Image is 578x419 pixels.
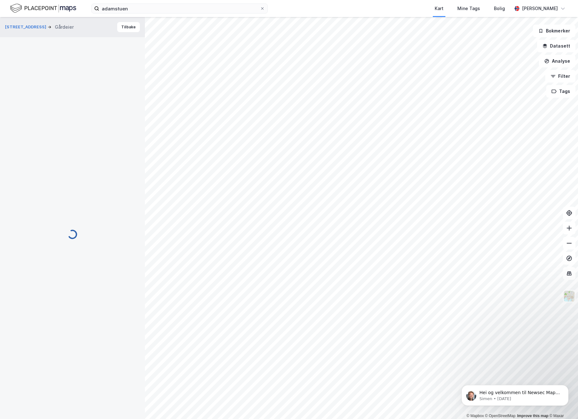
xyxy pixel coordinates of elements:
div: [PERSON_NAME] [522,5,558,12]
button: Tags [546,85,575,98]
a: OpenStreetMap [485,414,516,418]
div: Kart [435,5,444,12]
a: Improve this map [517,414,548,418]
button: Tilbake [117,22,140,32]
button: Filter [545,70,575,83]
button: [STREET_ADDRESS] [5,24,48,30]
img: logo.f888ab2527a4732fd821a326f86c7f29.svg [10,3,76,14]
button: Datasett [537,40,575,52]
a: Mapbox [466,414,484,418]
div: Mine Tags [457,5,480,12]
img: spinner.a6d8c91a73a9ac5275cf975e30b51cfb.svg [67,229,77,239]
input: Søk på adresse, matrikkel, gårdeiere, leietakere eller personer [99,4,260,13]
button: Analyse [539,55,575,67]
div: Gårdeier [55,23,74,31]
img: Z [563,290,575,302]
div: Bolig [494,5,505,12]
iframe: Intercom notifications message [452,372,578,416]
button: Bokmerker [533,25,575,37]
